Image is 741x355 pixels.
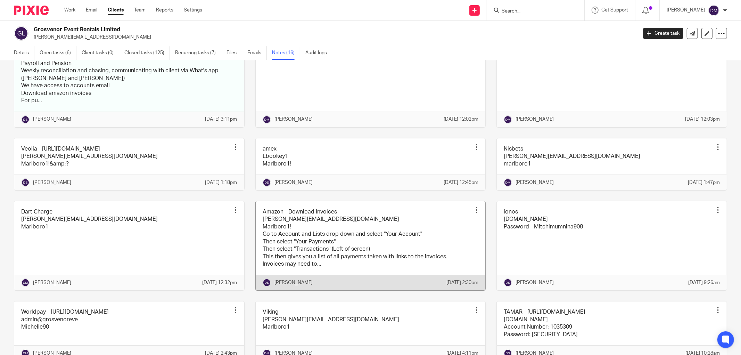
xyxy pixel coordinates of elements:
[64,7,75,14] a: Work
[203,279,237,286] p: [DATE] 12:32pm
[667,7,705,14] p: [PERSON_NAME]
[263,115,271,124] img: svg%3E
[274,179,313,186] p: [PERSON_NAME]
[21,178,30,187] img: svg%3E
[124,46,170,60] a: Closed tasks (125)
[40,46,76,60] a: Open tasks (6)
[688,179,720,186] p: [DATE] 1:47pm
[156,7,173,14] a: Reports
[446,279,478,286] p: [DATE] 2:30pm
[685,116,720,123] p: [DATE] 12:03pm
[21,279,30,287] img: svg%3E
[184,7,202,14] a: Settings
[34,34,633,41] p: [PERSON_NAME][EMAIL_ADDRESS][DOMAIN_NAME]
[227,46,242,60] a: Files
[504,115,512,124] img: svg%3E
[274,279,313,286] p: [PERSON_NAME]
[14,26,28,41] img: svg%3E
[33,179,71,186] p: [PERSON_NAME]
[205,179,237,186] p: [DATE] 1:18pm
[708,5,719,16] img: svg%3E
[82,46,119,60] a: Client tasks (0)
[272,46,300,60] a: Notes (16)
[501,8,563,15] input: Search
[134,7,146,14] a: Team
[108,7,124,14] a: Clients
[263,178,271,187] img: svg%3E
[274,116,313,123] p: [PERSON_NAME]
[14,6,49,15] img: Pixie
[516,279,554,286] p: [PERSON_NAME]
[504,178,512,187] img: svg%3E
[263,279,271,287] img: svg%3E
[305,46,332,60] a: Audit logs
[14,46,34,60] a: Details
[444,116,478,123] p: [DATE] 12:02pm
[516,116,554,123] p: [PERSON_NAME]
[175,46,221,60] a: Recurring tasks (7)
[33,279,71,286] p: [PERSON_NAME]
[643,28,683,39] a: Create task
[205,116,237,123] p: [DATE] 3:11pm
[504,279,512,287] img: svg%3E
[86,7,97,14] a: Email
[444,179,478,186] p: [DATE] 12:45pm
[601,8,628,13] span: Get Support
[688,279,720,286] p: [DATE] 9:26am
[516,179,554,186] p: [PERSON_NAME]
[34,26,513,33] h2: Grosvenor Event Rentals Limited
[247,46,267,60] a: Emails
[21,115,30,124] img: svg%3E
[33,116,71,123] p: [PERSON_NAME]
